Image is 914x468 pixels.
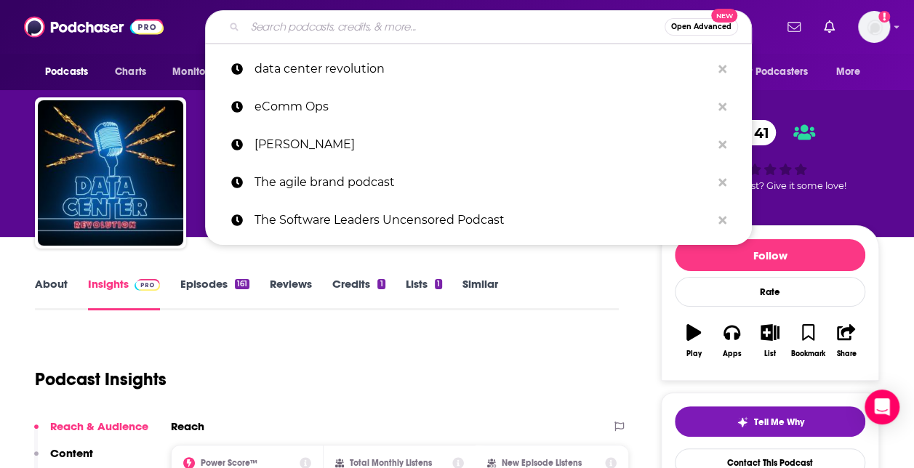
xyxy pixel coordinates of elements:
[50,446,93,460] p: Content
[782,15,806,39] a: Show notifications dropdown
[34,419,148,446] button: Reach & Audience
[88,277,160,310] a: InsightsPodchaser Pro
[826,58,879,86] button: open menu
[858,11,890,43] span: Logged in as Shift_2
[45,62,88,82] span: Podcasts
[205,201,752,239] a: The Software Leaders Uncensored Podcast
[675,315,713,367] button: Play
[24,13,164,41] img: Podchaser - Follow, Share and Rate Podcasts
[38,100,183,246] img: Data Center Revolution
[791,350,825,358] div: Bookmark
[858,11,890,43] button: Show profile menu
[738,62,808,82] span: For Podcasters
[115,62,146,82] span: Charts
[245,15,665,39] input: Search podcasts, credits, & more...
[254,164,711,201] p: The agile brand podcast
[739,120,777,145] span: 41
[789,315,827,367] button: Bookmark
[50,419,148,433] p: Reach & Audience
[671,23,731,31] span: Open Advanced
[205,126,752,164] a: [PERSON_NAME]
[764,350,776,358] div: List
[462,277,498,310] a: Similar
[751,315,789,367] button: List
[665,18,738,36] button: Open AdvancedNew
[406,277,442,310] a: Lists1
[105,58,155,86] a: Charts
[686,350,702,358] div: Play
[205,88,752,126] a: eComm Ops
[694,180,846,191] span: Good podcast? Give it some love!
[162,58,243,86] button: open menu
[135,279,160,291] img: Podchaser Pro
[661,110,879,201] div: 41Good podcast? Give it some love!
[729,58,829,86] button: open menu
[435,279,442,289] div: 1
[270,277,312,310] a: Reviews
[377,279,385,289] div: 1
[675,406,865,437] button: tell me why sparkleTell Me Why
[171,419,204,433] h2: Reach
[350,458,432,468] h2: Total Monthly Listens
[502,458,582,468] h2: New Episode Listens
[836,350,856,358] div: Share
[711,9,737,23] span: New
[201,458,257,468] h2: Power Score™
[35,277,68,310] a: About
[205,50,752,88] a: data center revolution
[818,15,841,39] a: Show notifications dropdown
[675,239,865,271] button: Follow
[723,350,742,358] div: Apps
[35,368,167,390] h1: Podcast Insights
[205,164,752,201] a: The agile brand podcast
[858,11,890,43] img: User Profile
[865,390,899,424] div: Open Intercom Messenger
[254,88,711,126] p: eComm Ops
[332,277,385,310] a: Credits1
[180,277,249,310] a: Episodes161
[35,58,107,86] button: open menu
[737,416,748,428] img: tell me why sparkle
[254,50,711,88] p: data center revolution
[754,416,804,428] span: Tell Me Why
[836,62,861,82] span: More
[878,11,890,23] svg: Add a profile image
[827,315,865,367] button: Share
[254,126,711,164] p: greg kihlstrom
[205,10,752,44] div: Search podcasts, credits, & more...
[254,201,711,239] p: The Software Leaders Uncensored Podcast
[675,277,865,307] div: Rate
[235,279,249,289] div: 161
[172,62,224,82] span: Monitoring
[713,315,750,367] button: Apps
